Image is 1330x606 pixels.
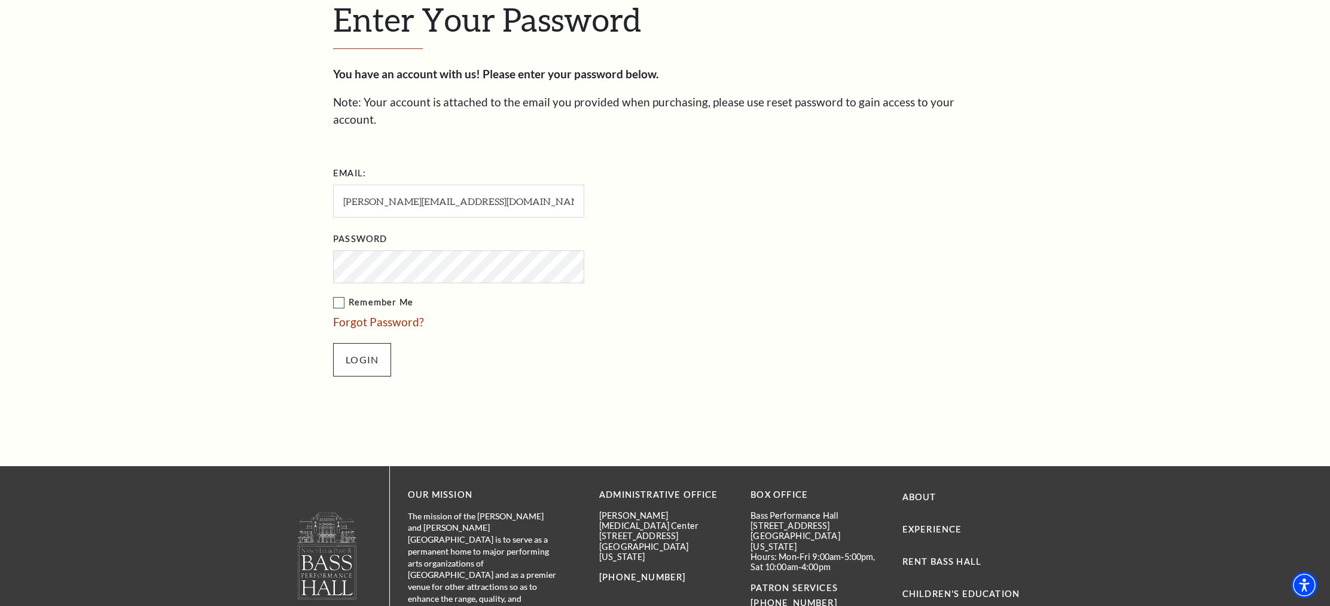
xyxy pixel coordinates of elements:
[333,232,387,247] label: Password
[751,552,884,573] p: Hours: Mon-Fri 9:00am-5:00pm, Sat 10:00am-4:00pm
[408,488,557,503] p: OUR MISSION
[333,295,704,310] label: Remember Me
[1291,572,1317,598] div: Accessibility Menu
[751,510,884,521] p: Bass Performance Hall
[751,531,884,552] p: [GEOGRAPHIC_DATA][US_STATE]
[297,512,358,599] img: owned and operated by Performing Arts Fort Worth, A NOT-FOR-PROFIT 501(C)3 ORGANIZATION
[599,531,733,541] p: [STREET_ADDRESS]
[333,185,584,218] input: Required
[333,67,480,81] strong: You have an account with us!
[333,166,366,181] label: Email:
[751,521,884,531] p: [STREET_ADDRESS]
[902,556,981,567] a: Rent Bass Hall
[333,343,391,377] input: Submit button
[599,488,733,503] p: Administrative Office
[751,488,884,503] p: BOX OFFICE
[902,524,962,534] a: Experience
[599,541,733,562] p: [GEOGRAPHIC_DATA][US_STATE]
[483,67,658,81] strong: Please enter your password below.
[333,315,424,329] a: Forgot Password?
[599,510,733,531] p: [PERSON_NAME][MEDICAL_DATA] Center
[599,570,733,585] p: [PHONE_NUMBER]
[333,94,997,128] p: Note: Your account is attached to the email you provided when purchasing, please use reset passwo...
[902,492,937,502] a: About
